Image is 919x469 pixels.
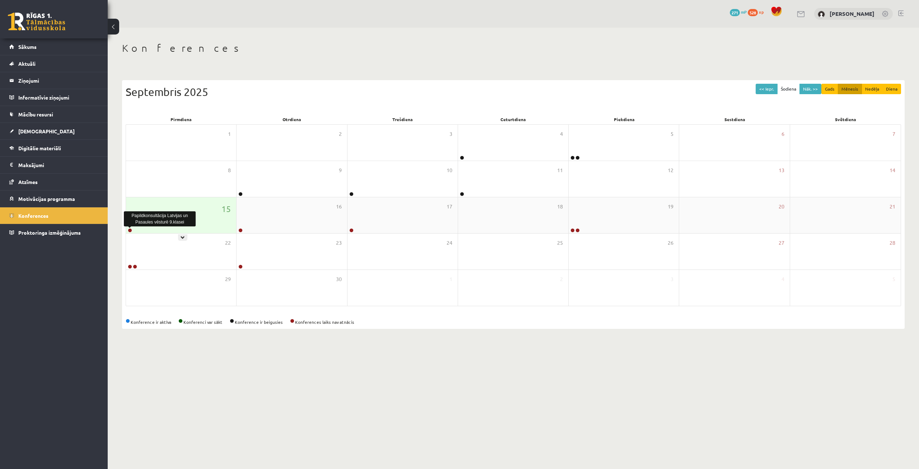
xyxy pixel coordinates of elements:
[782,130,784,138] span: 6
[560,130,563,138] span: 4
[458,114,569,124] div: Ceturtdiena
[821,84,838,94] button: Gads
[9,174,99,190] a: Atzīmes
[339,130,342,138] span: 2
[18,179,38,185] span: Atzīmes
[9,55,99,72] a: Aktuāli
[339,166,342,174] span: 9
[748,9,758,16] span: 528
[126,84,901,100] div: Septembris 2025
[9,140,99,156] a: Digitālie materiāli
[9,157,99,173] a: Maksājumi
[9,38,99,55] a: Sākums
[790,114,901,124] div: Svētdiena
[228,130,231,138] span: 1
[18,111,53,118] span: Mācību resursi
[18,157,99,173] legend: Maksājumi
[680,114,790,124] div: Sestdiena
[347,114,458,124] div: Trešdiena
[449,275,452,283] span: 1
[890,203,895,211] span: 21
[668,203,673,211] span: 19
[18,89,99,106] legend: Informatīvie ziņojumi
[336,275,342,283] span: 30
[449,130,452,138] span: 3
[447,203,452,211] span: 17
[228,166,231,174] span: 8
[862,84,883,94] button: Nedēļa
[18,212,48,219] span: Konferences
[9,224,99,241] a: Proktoringa izmēģinājums
[838,84,862,94] button: Mēnesis
[336,203,342,211] span: 16
[447,166,452,174] span: 10
[890,239,895,247] span: 28
[18,43,37,50] span: Sākums
[671,130,673,138] span: 5
[782,275,784,283] span: 4
[122,42,905,54] h1: Konferences
[9,72,99,89] a: Ziņojumi
[18,60,36,67] span: Aktuāli
[892,130,895,138] span: 7
[668,166,673,174] span: 12
[8,13,65,31] a: Rīgas 1. Tālmācības vidusskola
[569,114,680,124] div: Piekdiena
[9,123,99,139] a: [DEMOGRAPHIC_DATA]
[124,211,196,226] div: Papildkonsultācija Latvijas un Pasaules vēsturē 9.klasei
[892,275,895,283] span: 5
[890,166,895,174] span: 14
[447,239,452,247] span: 24
[126,319,901,325] div: Konference ir aktīva Konferenci var sākt Konference ir beigusies Konferences laiks nav atnācis
[777,84,800,94] button: Šodiena
[779,203,784,211] span: 20
[756,84,778,94] button: << Iepr.
[9,207,99,224] a: Konferences
[18,128,75,134] span: [DEMOGRAPHIC_DATA]
[730,9,747,15] a: 271 mP
[560,275,563,283] span: 2
[741,9,747,15] span: mP
[730,9,740,16] span: 271
[225,239,231,247] span: 22
[748,9,767,15] a: 528 xp
[557,166,563,174] span: 11
[9,106,99,123] a: Mācību resursi
[830,10,874,17] a: [PERSON_NAME]
[126,114,237,124] div: Pirmdiena
[221,203,231,215] span: 15
[882,84,901,94] button: Diena
[18,145,61,151] span: Digitālie materiāli
[18,72,99,89] legend: Ziņojumi
[799,84,821,94] button: Nāk. >>
[818,11,825,18] img: Alekss Kozlovskis
[779,239,784,247] span: 27
[18,229,81,236] span: Proktoringa izmēģinājums
[225,275,231,283] span: 29
[18,196,75,202] span: Motivācijas programma
[9,89,99,106] a: Informatīvie ziņojumi
[9,190,99,207] a: Motivācijas programma
[779,166,784,174] span: 13
[557,239,563,247] span: 25
[557,203,563,211] span: 18
[336,239,342,247] span: 23
[671,275,673,283] span: 3
[237,114,347,124] div: Otrdiena
[668,239,673,247] span: 26
[759,9,764,15] span: xp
